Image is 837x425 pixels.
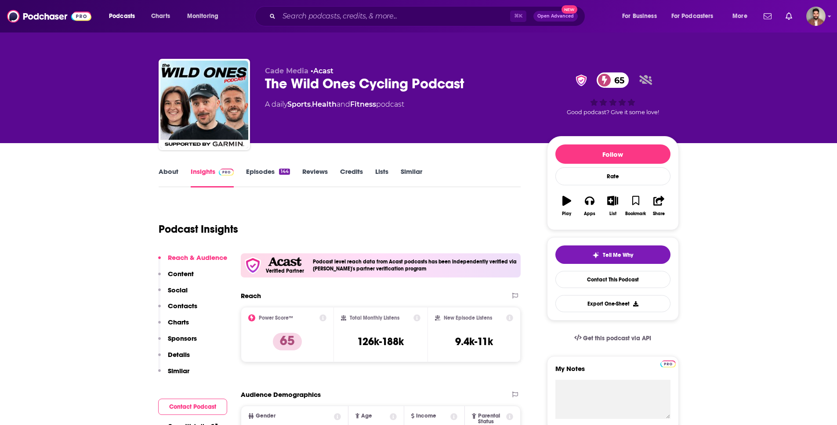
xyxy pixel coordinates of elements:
[375,167,388,187] a: Lists
[609,211,616,216] div: List
[555,167,670,185] div: Rate
[158,367,189,383] button: Similar
[191,167,234,187] a: InsightsPodchaser Pro
[537,14,574,18] span: Open Advanced
[340,167,363,187] a: Credits
[562,5,577,14] span: New
[109,10,135,22] span: Podcasts
[312,100,337,108] a: Health
[555,295,670,312] button: Export One-Sheet
[597,72,629,88] a: 65
[573,75,590,86] img: verified Badge
[555,245,670,264] button: tell me why sparkleTell Me Why
[555,364,670,380] label: My Notes
[263,6,594,26] div: Search podcasts, credits, & more...
[151,10,170,22] span: Charts
[350,100,376,108] a: Fitness
[592,252,599,259] img: tell me why sparkle
[671,10,714,22] span: For Podcasters
[158,399,227,415] button: Contact Podcast
[782,9,796,24] a: Show notifications dropdown
[313,259,518,272] h4: Podcast level reach data from Acast podcasts has been independently verified via [PERSON_NAME]'s ...
[567,109,659,115] span: Good podcast? Give it some love!
[241,292,261,300] h2: Reach
[103,9,146,23] button: open menu
[416,413,436,419] span: Income
[160,61,248,148] img: The Wild Ones Cycling Podcast
[806,7,826,26] button: Show profile menu
[187,10,218,22] span: Monitoring
[268,257,301,267] img: Acast
[287,100,311,108] a: Sports
[533,11,578,22] button: Open AdvancedNew
[158,253,227,270] button: Reach & Audience
[350,315,399,321] h2: Total Monthly Listens
[246,167,290,187] a: Episodes144
[279,169,290,175] div: 144
[666,9,726,23] button: open menu
[7,8,91,25] img: Podchaser - Follow, Share and Rate Podcasts
[653,211,665,216] div: Share
[311,100,312,108] span: ,
[259,315,293,321] h2: Power Score™
[256,413,275,419] span: Gender
[357,335,404,348] h3: 126k-188k
[168,302,197,310] p: Contacts
[401,167,422,187] a: Similar
[603,252,633,259] span: Tell Me Why
[622,10,657,22] span: For Business
[361,413,372,419] span: Age
[760,9,775,24] a: Show notifications dropdown
[311,67,333,75] span: •
[158,270,194,286] button: Content
[302,167,328,187] a: Reviews
[158,302,197,318] button: Contacts
[337,100,350,108] span: and
[219,169,234,176] img: Podchaser Pro
[145,9,175,23] a: Charts
[567,328,659,349] a: Get this podcast via API
[266,268,304,274] h5: Verified Partner
[660,360,676,367] img: Podchaser Pro
[158,334,197,350] button: Sponsors
[159,223,238,236] h1: Podcast Insights
[265,67,308,75] span: Cade Media
[624,190,647,222] button: Bookmark
[181,9,230,23] button: open menu
[510,11,526,22] span: ⌘ K
[265,99,404,110] div: A daily podcast
[168,334,197,342] p: Sponsors
[478,413,505,425] span: Parental Status
[244,257,261,274] img: verfied icon
[555,271,670,288] a: Contact This Podcast
[279,9,510,23] input: Search podcasts, credits, & more...
[555,190,578,222] button: Play
[806,7,826,26] img: User Profile
[583,335,651,342] span: Get this podcast via API
[616,9,668,23] button: open menu
[455,335,493,348] h3: 9.4k-11k
[562,211,571,216] div: Play
[806,7,826,26] span: Logged in as calmonaghan
[313,67,333,75] a: Acast
[273,333,302,350] p: 65
[578,190,601,222] button: Apps
[726,9,758,23] button: open menu
[168,350,190,359] p: Details
[647,190,670,222] button: Share
[625,211,646,216] div: Bookmark
[159,167,178,187] a: About
[732,10,747,22] span: More
[241,390,321,399] h2: Audience Demographics
[158,318,189,334] button: Charts
[444,315,492,321] h2: New Episode Listens
[168,286,188,294] p: Social
[168,270,194,278] p: Content
[547,67,679,121] div: verified Badge65Good podcast? Give it some love!
[605,72,629,88] span: 65
[168,253,227,262] p: Reach & Audience
[555,144,670,164] button: Follow
[584,211,595,216] div: Apps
